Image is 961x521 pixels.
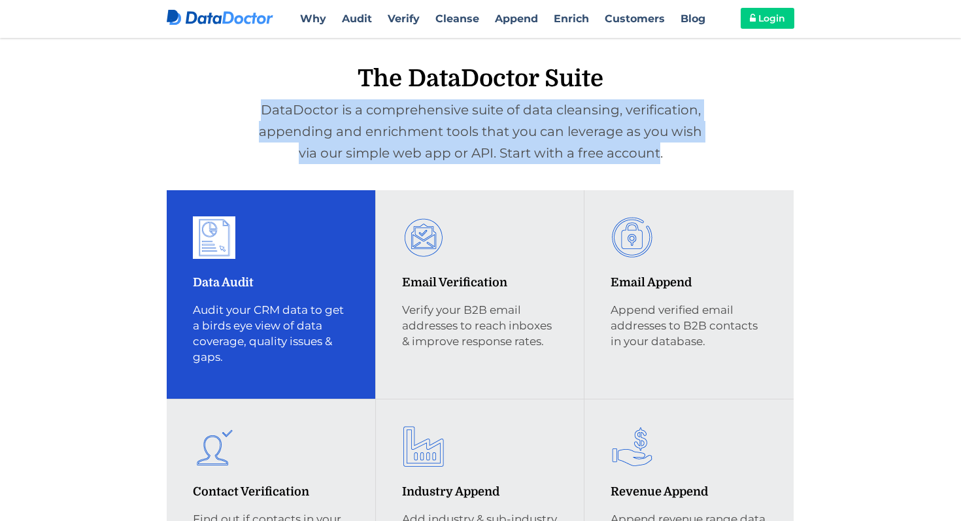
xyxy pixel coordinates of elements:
[388,12,420,25] span: Verify
[402,426,445,468] img: Industry Append
[193,426,235,468] img: Contact Verification
[681,12,705,25] span: Blog
[342,12,372,25] span: Audit
[495,12,538,25] span: Append
[195,218,233,257] img: Data Audit
[435,12,479,25] span: Cleanse
[157,65,804,93] h2: The DataDoctor Suite
[611,275,767,291] h4: Email Append
[741,8,794,29] a: Login
[605,12,665,25] span: Customers
[402,484,558,500] h4: Industry Append
[402,216,445,259] img: Email Verification
[402,303,558,350] p: Verify your B2B email addresses to reach inboxes & improve response rates.
[300,12,326,25] span: Why
[611,216,653,259] img: Email Append
[157,99,804,164] h3: DataDoctor is a comprehensive suite of data cleansing, verification, appending and enrichment too...
[611,484,767,500] h4: Revenue Append
[611,426,653,468] img: Revenue Append
[193,303,349,365] p: Audit your CRM data to get a birds eye view of data coverage, quality issues & gaps.
[402,275,558,291] h4: Email Verification
[193,231,349,365] a: Data Audit Data Audit Audit your CRM data to get a birds eye view of data coverage, quality issue...
[193,484,349,500] h4: Contact Verification
[611,303,767,350] p: Append verified email addresses to B2B contacts in your database.
[611,231,767,350] a: Email Append Email Append Append verified email addresses to B2B contacts in your database.
[402,231,558,350] a: Email Verification Email Verification Verify your B2B email addresses to reach inboxes & improve ...
[193,275,349,291] h4: Data Audit
[554,12,589,25] span: Enrich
